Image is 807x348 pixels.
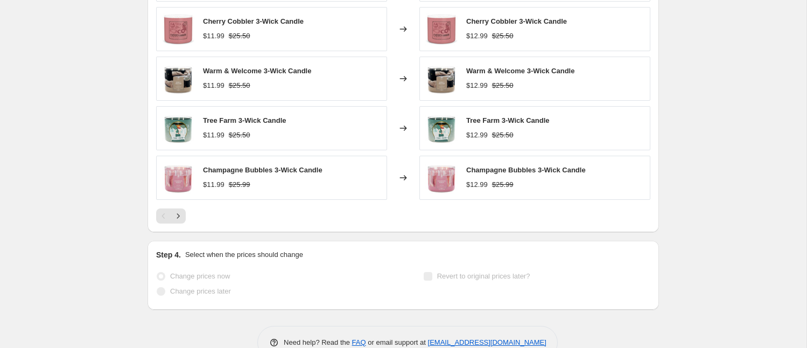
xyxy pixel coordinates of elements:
span: Change prices later [170,287,231,295]
strike: $25.99 [492,179,514,190]
div: $12.99 [466,80,488,91]
span: Revert to original prices later? [437,272,530,280]
span: Tree Farm 3-Wick Candle [466,116,550,124]
strike: $25.50 [492,80,514,91]
span: Need help? Read the [284,338,352,346]
a: FAQ [352,338,366,346]
div: $11.99 [203,179,224,190]
strike: $25.99 [229,179,250,190]
span: or email support at [366,338,428,346]
img: Tree-Farm-3-Wick-Candle_80x.jpg [162,112,194,144]
strike: $25.50 [229,130,250,141]
img: Warm-Welcome-3-Wick-Candle_80x.jpg [162,62,194,95]
a: [EMAIL_ADDRESS][DOMAIN_NAME] [428,338,546,346]
div: $12.99 [466,179,488,190]
strike: $25.50 [229,80,250,91]
p: Select when the prices should change [185,249,303,260]
span: Warm & Welcome 3-Wick Candle [466,67,574,75]
nav: Pagination [156,208,186,224]
h2: Step 4. [156,249,181,260]
div: $11.99 [203,31,224,41]
strike: $25.50 [492,130,514,141]
img: Warm-Welcome-3-Wick-Candle_80x.jpg [425,62,458,95]
img: Champagne-Bubbles-3-Wick-Candle_0de00dfa_80x.jpg [162,162,194,194]
span: Warm & Welcome 3-Wick Candle [203,67,311,75]
span: Champagne Bubbles 3-Wick Candle [203,166,322,174]
img: Tree-Farm-3-Wick-Candle_80x.jpg [425,112,458,144]
span: Change prices now [170,272,230,280]
img: Cherry-Cobbler-3-Wick-Candle_80x.jpg [425,13,458,45]
span: Cherry Cobbler 3-Wick Candle [203,17,304,25]
div: $11.99 [203,80,224,91]
div: $12.99 [466,130,488,141]
strike: $25.50 [492,31,514,41]
span: Cherry Cobbler 3-Wick Candle [466,17,567,25]
strike: $25.50 [229,31,250,41]
img: Champagne-Bubbles-3-Wick-Candle_0de00dfa_80x.jpg [425,162,458,194]
button: Next [171,208,186,224]
div: $12.99 [466,31,488,41]
img: Cherry-Cobbler-3-Wick-Candle_80x.jpg [162,13,194,45]
span: Tree Farm 3-Wick Candle [203,116,286,124]
span: Champagne Bubbles 3-Wick Candle [466,166,586,174]
div: $11.99 [203,130,224,141]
